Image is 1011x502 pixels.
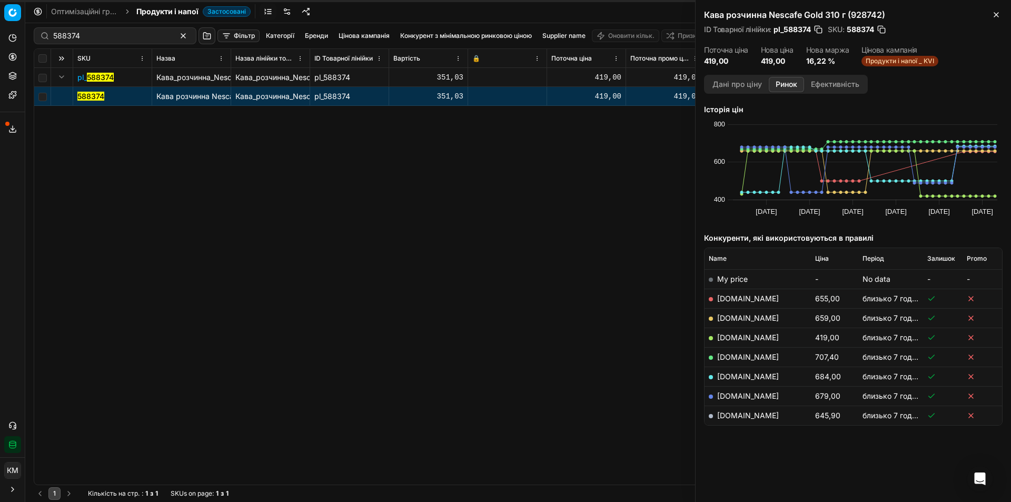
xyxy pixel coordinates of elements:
button: pl_588374 [77,72,114,83]
span: близько 7 годин тому [863,372,940,381]
text: [DATE] [799,208,820,215]
span: Назва лінійки товарів [235,54,295,63]
span: КM [5,462,21,478]
button: Призначити [661,29,719,42]
span: Період [863,254,884,263]
td: No data [858,269,923,289]
button: Supplier name [538,29,590,42]
strong: 1 [226,489,229,498]
strong: 1 [145,489,148,498]
button: Оновити кільк. [592,29,659,42]
div: 419,00 [551,91,621,102]
span: Продукти і напої _ KVI [861,56,938,66]
span: Name [709,254,727,263]
a: [DOMAIN_NAME] [717,391,779,400]
span: ID Товарної лінійки : [704,26,771,33]
h5: Конкуренти, які використовуються в правилі [704,233,1003,243]
nav: breadcrumb [51,6,251,17]
td: - [811,269,858,289]
mark: 588374 [87,73,114,82]
div: pl_588374 [314,72,384,83]
text: [DATE] [885,208,906,215]
span: My price [717,274,748,283]
strong: 1 [155,489,158,498]
span: близько 7 годин тому [863,391,940,400]
button: 1 [48,487,61,500]
span: SKU [77,54,91,63]
button: Ефективність [804,77,866,92]
span: Кількість на стр. [88,489,140,498]
nav: pagination [34,487,75,500]
span: Ціна [815,254,829,263]
div: 419,00 [630,91,700,102]
span: 679,00 [815,391,840,400]
h2: Кава розчинна Nescafe Gold 310 г (928742) [704,8,1003,21]
span: 659,00 [815,313,840,322]
dt: Нова маржа [806,46,849,54]
strong: з [221,489,224,498]
text: 800 [714,120,725,128]
dd: 419,00 [704,56,748,66]
button: Дані про ціну [706,77,769,92]
text: 400 [714,195,725,203]
span: Кава розчинна Nescafe Gold 310 г (928742) [156,92,313,101]
span: Вартість [393,54,420,63]
div: 419,00 [630,72,700,83]
button: Expand all [55,52,68,65]
a: Оптимізаційні групи [51,6,118,17]
span: близько 7 годин тому [863,352,940,361]
span: 655,00 [815,294,840,303]
span: 684,00 [815,372,841,381]
span: SKUs on page : [171,489,214,498]
button: Expand [55,71,68,83]
span: Promo [967,254,987,263]
div: : [88,489,158,498]
a: [DOMAIN_NAME] [717,372,779,381]
span: Залишок [927,254,955,263]
td: - [923,269,963,289]
dt: Цінова кампанія [861,46,938,54]
button: Ринок [769,77,804,92]
span: близько 7 годин тому [863,294,940,303]
mark: 588374 [77,92,104,101]
span: 🔒 [472,54,480,63]
span: 419,00 [815,333,839,342]
button: Бренди [301,29,332,42]
button: Конкурент з мінімальною ринковою ціною [396,29,536,42]
a: [DOMAIN_NAME] [717,294,779,303]
td: - [963,269,1002,289]
dt: Нова ціна [761,46,794,54]
span: Застосовані [203,6,251,17]
text: [DATE] [756,208,777,215]
span: pl_588374 [774,24,811,35]
div: Кава_розчинна_Nescafe_Gold_310_г_(928742) [235,91,305,102]
div: 351,03 [393,91,463,102]
strong: 1 [216,489,219,498]
span: 707,40 [815,352,839,361]
button: Категорії [262,29,299,42]
input: Пошук по SKU або назві [53,31,168,41]
a: [DOMAIN_NAME] [717,411,779,420]
button: 588374 [77,91,104,102]
button: Фільтр [217,29,260,42]
button: Go to next page [63,487,75,500]
span: близько 7 годин тому [863,333,940,342]
span: Поточна ціна [551,54,592,63]
div: pl_588374 [314,91,384,102]
strong: з [150,489,153,498]
div: Кава_розчинна_Nescafe_Gold_310_г_(928742) [235,72,305,83]
h5: Історія цін [704,104,1003,115]
span: 645,90 [815,411,840,420]
div: 419,00 [551,72,621,83]
dd: 16,22 % [806,56,849,66]
span: 588374 [847,24,874,35]
a: [DOMAIN_NAME] [717,313,779,322]
a: [DOMAIN_NAME] [717,352,779,361]
text: [DATE] [842,208,863,215]
span: ID Товарної лінійки [314,54,373,63]
text: 600 [714,158,725,165]
span: близько 7 годин тому [863,411,940,420]
span: pl_ [77,72,114,83]
span: Продукти і напоїЗастосовані [136,6,251,17]
button: КM [4,462,21,479]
